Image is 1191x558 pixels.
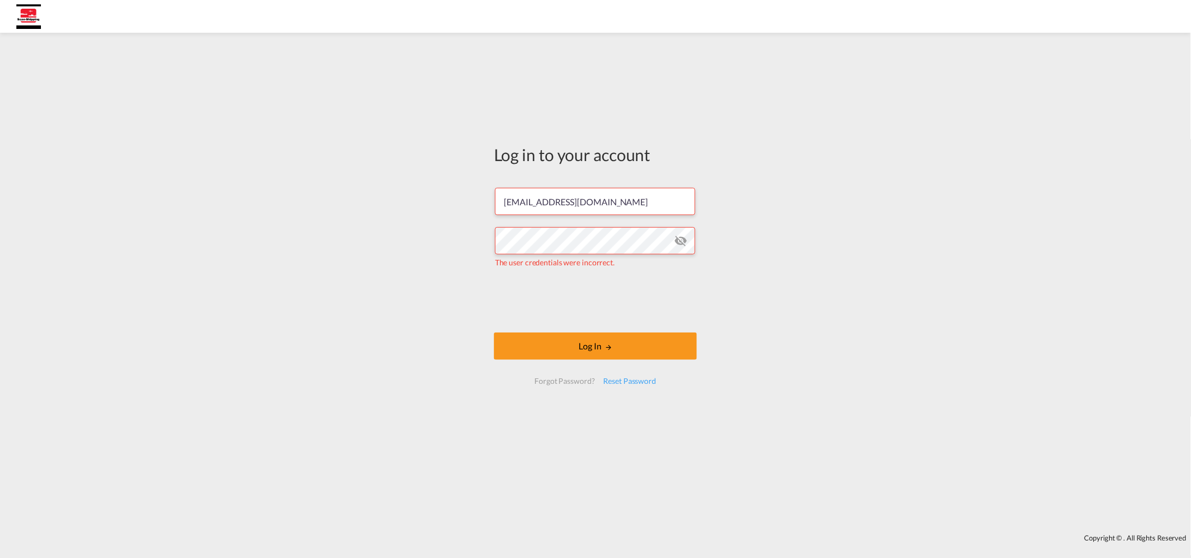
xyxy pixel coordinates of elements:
[599,371,661,391] div: Reset Password
[513,279,678,322] iframe: reCAPTCHA
[494,143,697,166] div: Log in to your account
[675,234,688,247] md-icon: icon-eye-off
[495,188,695,215] input: Enter email/phone number
[495,258,615,267] span: The user credentials were incorrect.
[530,371,599,391] div: Forgot Password?
[494,333,697,360] button: LOGIN
[16,4,41,29] img: ac88b860a97111eea8db9d0149f830f7.jpg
